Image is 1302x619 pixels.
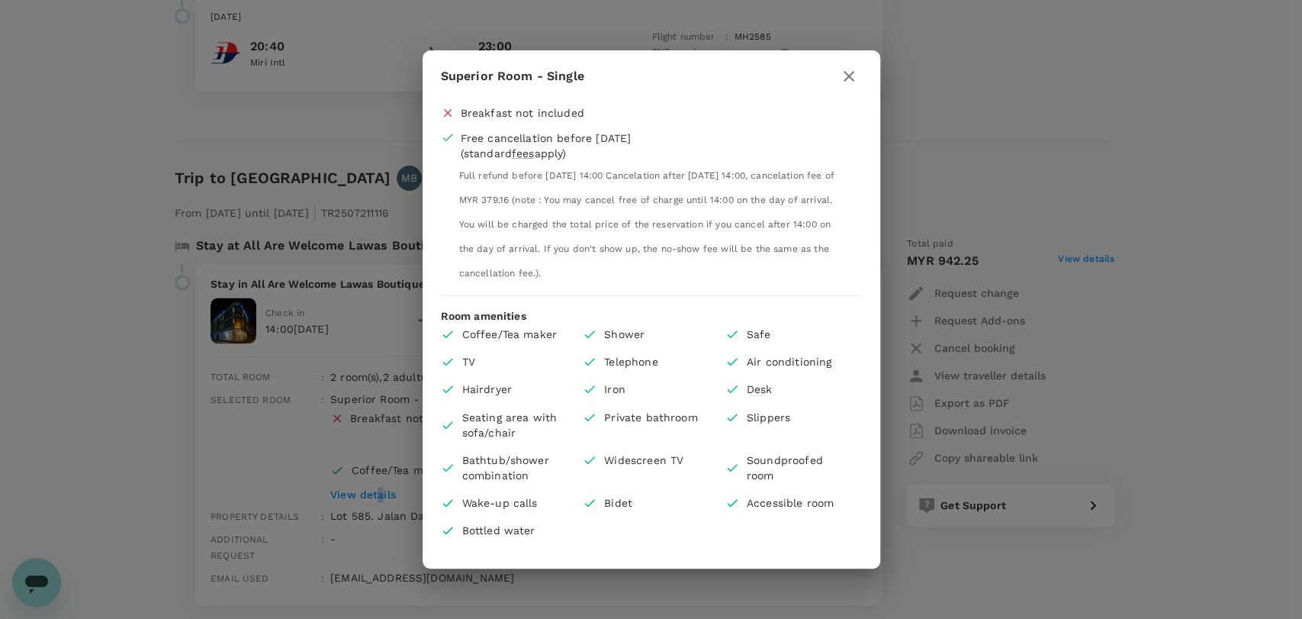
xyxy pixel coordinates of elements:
p: Wake-up calls [462,495,565,511]
p: Private bathroom [604,410,707,425]
span: Full refund before [DATE] 14:00 Cancelation after [DATE] 14:00, cancelation fee of MYR 379.16 (no... [459,170,834,279]
p: Superior Room - Single [441,67,584,85]
span: fees [512,147,535,160]
p: Accessible room [747,495,850,511]
div: Breakfast not included [461,105,584,121]
p: Air conditioning [747,354,850,369]
p: Seating area with sofa/chair [462,410,565,440]
p: Shower [604,327,707,342]
p: Room amenities [441,308,862,324]
p: Bidet [604,495,707,511]
p: Safe [747,327,850,342]
p: Coffee/Tea maker [462,327,565,342]
div: Free cancellation before [DATE] (standard apply) [461,131,710,161]
p: Widescreen TV [604,453,707,468]
p: Desk [747,382,850,397]
p: TV [462,354,565,369]
p: Bathtub/shower combination [462,453,565,483]
p: Hairdryer [462,382,565,397]
p: Bottled water [462,523,565,538]
p: Telephone [604,354,707,369]
p: Iron [604,382,707,397]
p: Soundproofed room [747,453,850,483]
p: Slippers [747,410,850,425]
